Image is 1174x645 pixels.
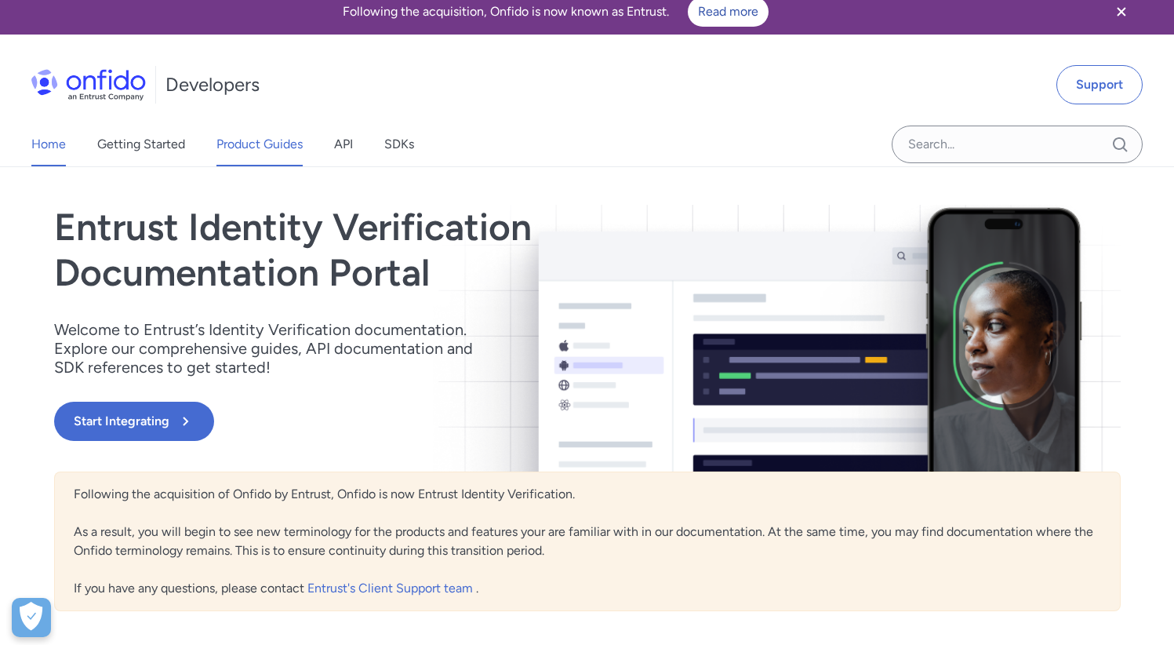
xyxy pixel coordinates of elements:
[1112,2,1131,21] svg: Close banner
[334,122,353,166] a: API
[307,581,476,596] a: Entrust's Client Support team
[31,122,66,166] a: Home
[54,320,493,377] p: Welcome to Entrust’s Identity Verification documentation. Explore our comprehensive guides, API d...
[384,122,414,166] a: SDKs
[54,472,1121,611] div: Following the acquisition of Onfido by Entrust, Onfido is now Entrust Identity Verification. As a...
[892,126,1143,163] input: Onfido search input field
[1056,65,1143,104] a: Support
[165,72,260,97] h1: Developers
[54,402,801,441] a: Start Integrating
[12,598,51,637] button: Open Preferences
[54,205,801,295] h1: Entrust Identity Verification Documentation Portal
[216,122,303,166] a: Product Guides
[12,598,51,637] div: Cookie Preferences
[54,402,214,441] button: Start Integrating
[31,69,146,100] img: Onfido Logo
[97,122,185,166] a: Getting Started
